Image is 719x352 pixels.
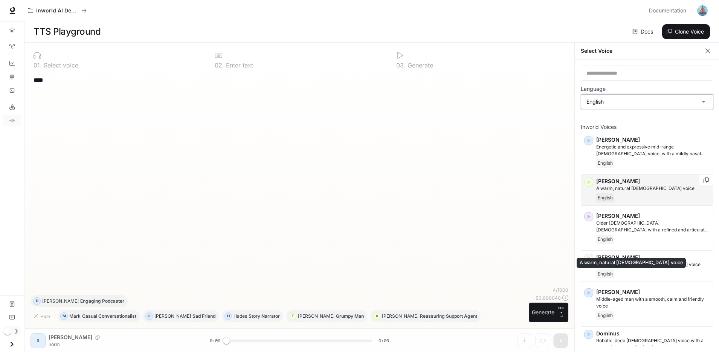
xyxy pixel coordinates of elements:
button: User avatar [695,3,710,18]
p: Sad Friend [192,314,215,318]
div: A [373,310,380,322]
button: A[PERSON_NAME]Reassuring Support Agent [370,310,481,322]
p: [PERSON_NAME] [596,136,710,144]
button: D[PERSON_NAME]Engaging Podcaster [31,295,128,307]
p: [PERSON_NAME] [596,178,710,185]
p: Dominus [596,330,710,337]
a: Docs [631,24,656,39]
p: [PERSON_NAME] [42,299,79,303]
a: Documentation [646,3,692,18]
p: Older British male with a refined and articulate voice [596,220,710,233]
button: Clone Voice [662,24,710,39]
a: Logs [3,84,21,96]
p: Energetic and expressive mid-range male voice, with a mildly nasal quality [596,144,710,157]
p: Casual Conversationalist [82,314,136,318]
div: H [225,310,232,322]
p: [PERSON_NAME] [154,314,191,318]
button: HHadesStory Narrator [222,310,283,322]
a: Overview [3,24,21,36]
span: Dark mode toggle [4,327,11,335]
span: Documentation [649,6,686,15]
p: [PERSON_NAME] [382,314,418,318]
div: O [146,310,153,322]
button: GenerateCTRL +⏎ [529,303,568,322]
p: Grumpy Man [336,314,364,318]
div: A warm, natural [DEMOGRAPHIC_DATA] voice [577,258,686,268]
a: Graph Registry [3,40,21,52]
button: Copy Voice ID [702,177,710,183]
span: English [596,311,614,320]
p: A warm, natural female voice [596,185,710,192]
p: [PERSON_NAME] [596,212,710,220]
p: Inworld Voices [581,124,713,130]
p: [PERSON_NAME] [596,288,710,296]
div: D [34,295,40,307]
span: English [596,193,614,202]
p: Generate [406,62,433,68]
p: 4 / 1000 [553,287,568,293]
div: T [289,310,296,322]
a: Dashboards [3,57,21,69]
span: English [596,159,614,168]
button: Open drawer [3,337,20,352]
p: 0 2 . [215,62,224,68]
p: Engaging Podcaster [80,299,124,303]
a: Feedback [3,312,21,324]
p: Enter text [224,62,253,68]
div: M [61,310,67,322]
p: 0 3 . [396,62,406,68]
a: Traces [3,71,21,83]
p: Hades [234,314,247,318]
p: [PERSON_NAME] [298,314,334,318]
a: Documentation [3,298,21,310]
p: CTRL + [557,306,565,315]
a: TTS Playground [3,115,21,127]
span: English [596,269,614,279]
p: ⏎ [557,306,565,319]
div: English [581,95,713,109]
p: Story Narrator [249,314,280,318]
button: T[PERSON_NAME]Grumpy Man [286,310,367,322]
button: Hide [31,310,55,322]
button: All workspaces [24,3,90,18]
p: Language [581,86,606,92]
a: LLM Playground [3,101,21,113]
p: 0 1 . [34,62,42,68]
p: Select voice [42,62,78,68]
p: Inworld AI Demos [36,8,78,14]
img: User avatar [697,5,708,16]
p: Robotic, deep male voice with a menacing quality. Perfect for villains [596,337,710,351]
p: $ 0.000040 [536,295,561,301]
button: MMarkCasual Conversationalist [58,310,140,322]
h1: TTS Playground [34,24,101,39]
button: O[PERSON_NAME]Sad Friend [143,310,219,322]
p: Reassuring Support Agent [420,314,477,318]
p: Mark [69,314,81,318]
p: Middle-aged man with a smooth, calm and friendly voice [596,296,710,309]
span: English [596,235,614,244]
